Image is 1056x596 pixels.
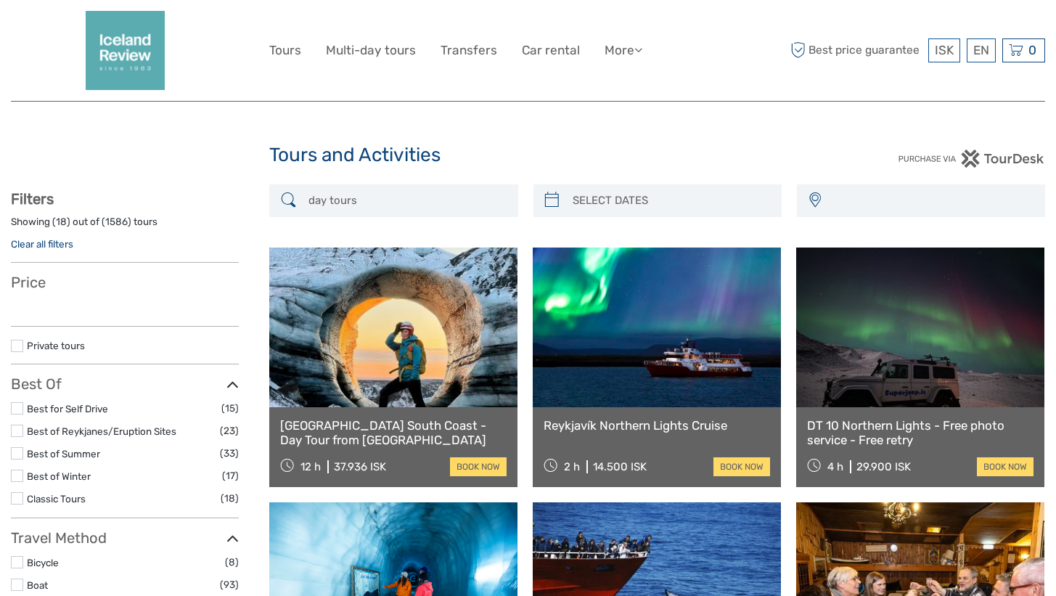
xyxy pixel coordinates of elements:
h3: Travel Method [11,529,239,547]
div: 29.900 ISK [856,460,911,473]
span: (33) [220,445,239,462]
a: [GEOGRAPHIC_DATA] South Coast - Day Tour from [GEOGRAPHIC_DATA] [280,418,507,448]
span: 4 h [827,460,843,473]
h1: Tours and Activities [269,144,787,167]
a: book now [713,457,770,476]
a: Classic Tours [27,493,86,505]
a: book now [450,457,507,476]
a: Best for Self Drive [27,403,108,415]
span: (18) [221,490,239,507]
div: EN [967,38,996,62]
a: Best of Winter [27,470,91,482]
label: 18 [56,215,67,229]
a: Transfers [441,40,497,61]
strong: Filters [11,190,54,208]
span: 12 h [300,460,321,473]
img: PurchaseViaTourDesk.png [898,150,1045,168]
a: Boat [27,579,48,591]
a: Bicycle [27,557,59,568]
span: (93) [220,576,239,593]
span: (8) [225,554,239,571]
a: Best of Reykjanes/Eruption Sites [27,425,176,437]
a: book now [977,457,1034,476]
a: Multi-day tours [326,40,416,61]
div: Showing ( ) out of ( ) tours [11,215,239,237]
a: Clear all filters [11,238,73,250]
span: (23) [220,422,239,439]
span: Best price guarantee [787,38,925,62]
div: 37.936 ISK [334,460,386,473]
a: Car rental [522,40,580,61]
label: 1586 [105,215,128,229]
h3: Best Of [11,375,239,393]
span: 2 h [564,460,580,473]
span: ISK [935,43,954,57]
a: Reykjavík Northern Lights Cruise [544,418,770,433]
a: More [605,40,642,61]
a: Best of Summer [27,448,100,460]
img: 2352-2242c590-57d0-4cbf-9375-f685811e12ac_logo_big.png [86,11,165,90]
input: SEARCH [303,188,510,213]
h3: Price [11,274,239,291]
input: SELECT DATES [567,188,774,213]
a: Tours [269,40,301,61]
a: DT 10 Northern Lights - Free photo service - Free retry [807,418,1034,448]
span: 0 [1026,43,1039,57]
div: 14.500 ISK [593,460,647,473]
a: Private tours [27,340,85,351]
span: (17) [222,468,239,484]
span: (15) [221,400,239,417]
